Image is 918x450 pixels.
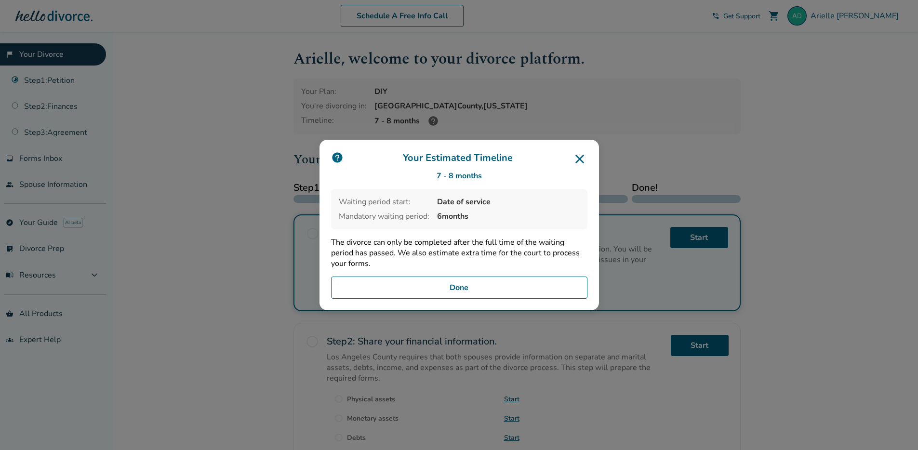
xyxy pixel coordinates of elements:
img: icon [331,151,344,164]
span: Waiting period start: [339,197,429,207]
button: Done [331,277,587,299]
span: Date of service [437,197,580,207]
span: Mandatory waiting period: [339,211,429,222]
h3: Your Estimated Timeline [331,151,587,167]
p: The divorce can only be completed after the full time of the waiting period has passed. We also e... [331,237,587,269]
span: 6 months [437,211,580,222]
div: 7 - 8 months [331,171,587,181]
iframe: Chat Widget [870,404,918,450]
